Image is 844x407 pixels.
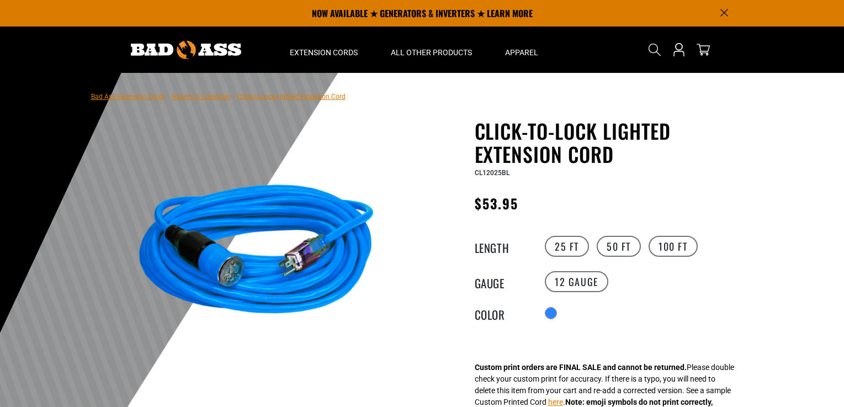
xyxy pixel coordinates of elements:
[489,27,555,73] summary: Apparel
[124,121,390,388] img: blue
[131,41,241,59] img: Bad Ass Extension Cords
[475,274,530,289] legend: Gauge
[374,27,489,73] summary: All Other Products
[545,271,608,292] label: 12 Gauge
[172,93,231,101] a: Return to Collection
[290,47,358,57] span: Extension Cords
[597,236,641,257] label: 50 FT
[391,47,472,57] span: All Other Products
[475,363,687,372] strong: Custom print orders are FINAL SALE and cannot be returned.
[646,41,663,59] summary: Search
[475,193,518,213] span: $53.95
[273,27,374,73] summary: Extension Cords
[545,236,589,257] label: 25 FT
[649,236,698,257] label: 100 FT
[475,119,745,166] h1: Click-to-Lock Lighted Extension Cord
[168,93,170,101] span: ›
[475,239,530,253] legend: Length
[233,93,235,101] span: ›
[475,169,509,177] span: CL12025BL
[91,93,166,101] a: Bad Ass Extension Cords
[475,306,530,320] legend: Color
[91,89,346,103] nav: breadcrumbs
[505,47,538,57] span: Apparel
[237,93,346,101] span: Click-to-Lock Lighted Extension Cord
